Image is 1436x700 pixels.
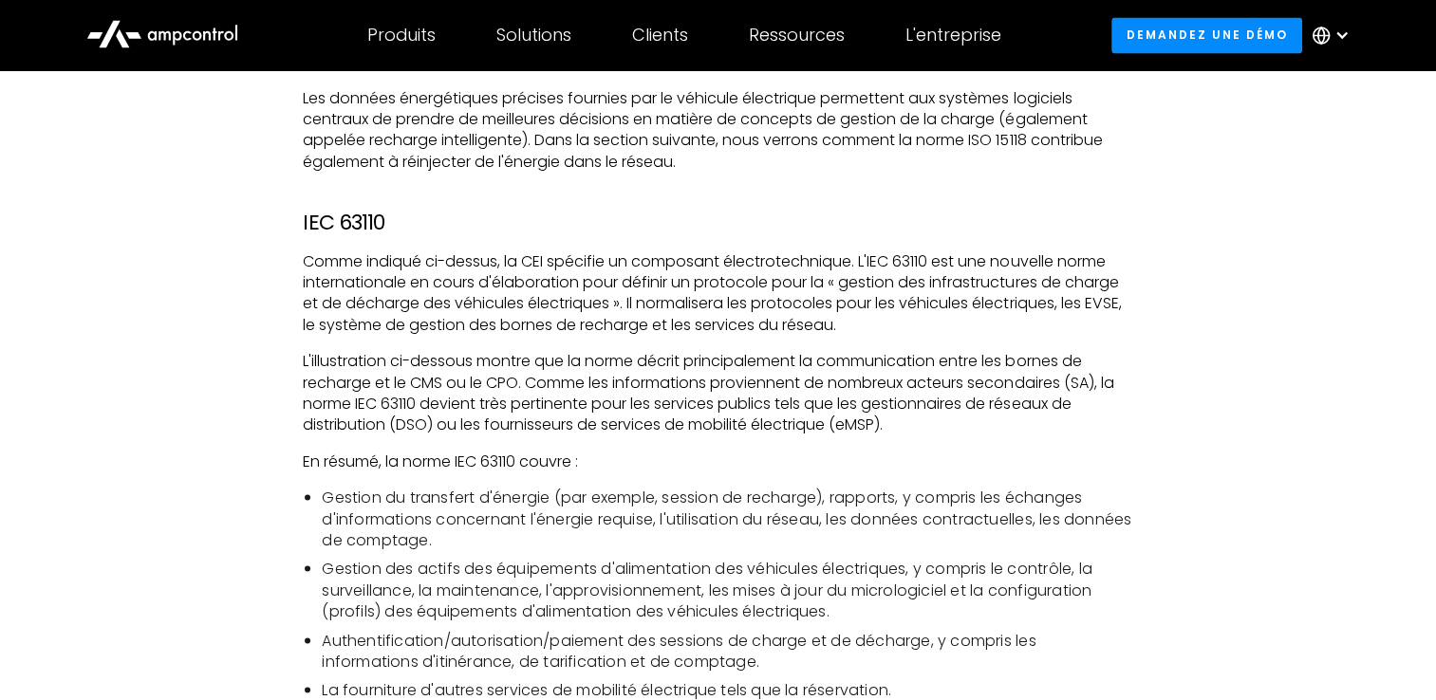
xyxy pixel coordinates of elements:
[303,250,1132,336] p: Comme indiqué ci-dessus, la CEI spécifie un composant électrotechnique. L'IEC 63110 est une nouve...
[1111,17,1302,52] a: Demandez une démo
[749,25,845,46] div: Ressources
[632,25,688,46] div: Clients
[367,25,436,46] div: Produits
[322,679,1132,700] li: La fourniture d'autres services de mobilité électrique tels que la réservation.
[905,25,1001,46] div: L'entreprise
[303,210,1132,234] h3: IEC 63110
[496,25,571,46] div: Solutions
[303,350,1132,435] p: L'illustration ci-dessous montre que la norme décrit principalement la communication entre les bo...
[303,87,1132,173] p: Les données énergétiques précises fournies par le véhicule électrique permettent aux systèmes log...
[322,558,1132,621] li: Gestion des actifs des équipements d'alimentation des véhicules électriques, y compris le contrôl...
[303,451,1132,471] p: En résumé, la norme IEC 63110 couvre :
[322,630,1132,672] li: Authentification/autorisation/paiement des sessions de charge et de décharge, y compris les infor...
[322,487,1132,550] li: Gestion du transfert d'énergie (par exemple, session de recharge), rapports, y compris les échang...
